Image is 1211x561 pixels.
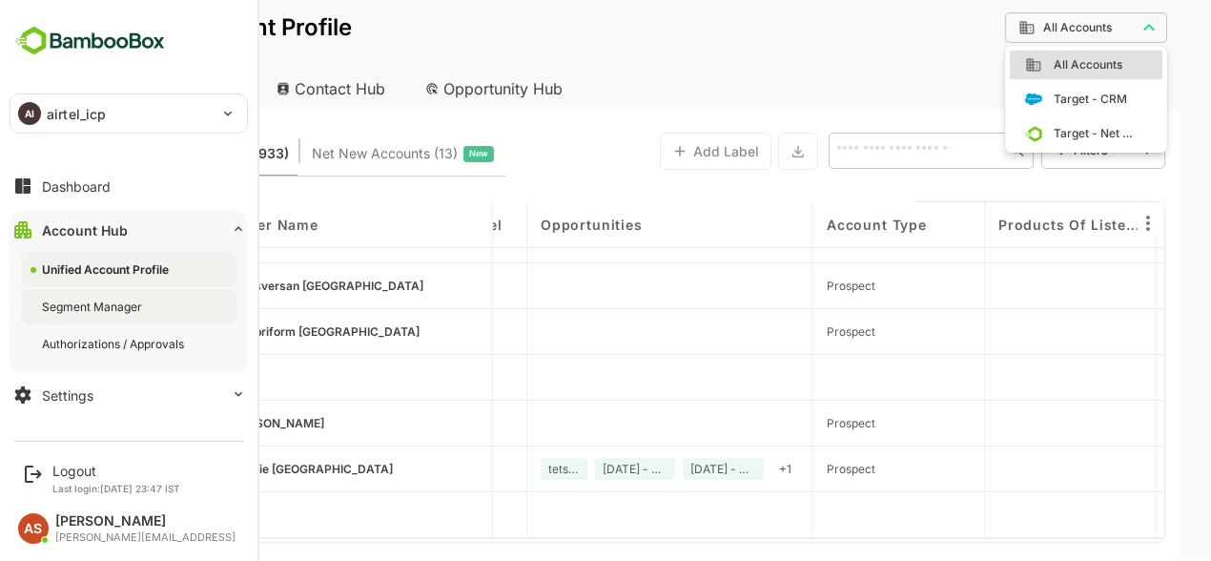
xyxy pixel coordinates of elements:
[52,463,180,479] div: Logout
[10,94,247,133] div: AIairtel_icp
[975,128,1069,145] span: Target - Net New
[42,336,188,352] div: Authorizations / Approvals
[47,104,106,124] p: airtel_icp
[958,93,1080,111] div: Target - CRM
[975,93,1060,111] span: Target - CRM
[42,387,93,404] div: Settings
[975,59,1056,76] span: All Accounts
[18,102,41,125] div: AI
[10,23,171,59] img: BambooboxFullLogoMark.5f36c76dfaba33ec1ec1367b70bb1252.svg
[42,222,128,239] div: Account Hub
[958,59,1080,76] div: All Accounts
[18,513,49,544] div: AS
[52,483,180,494] p: Last login: [DATE] 23:47 IST
[10,167,248,205] button: Dashboard
[42,261,173,278] div: Unified Account Profile
[42,178,111,195] div: Dashboard
[42,299,146,315] div: Segment Manager
[55,531,236,544] div: [PERSON_NAME][EMAIL_ADDRESS]
[10,211,248,249] button: Account Hub
[958,128,1080,145] div: Target - Net New
[10,376,248,414] button: Settings
[55,513,236,530] div: [PERSON_NAME]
